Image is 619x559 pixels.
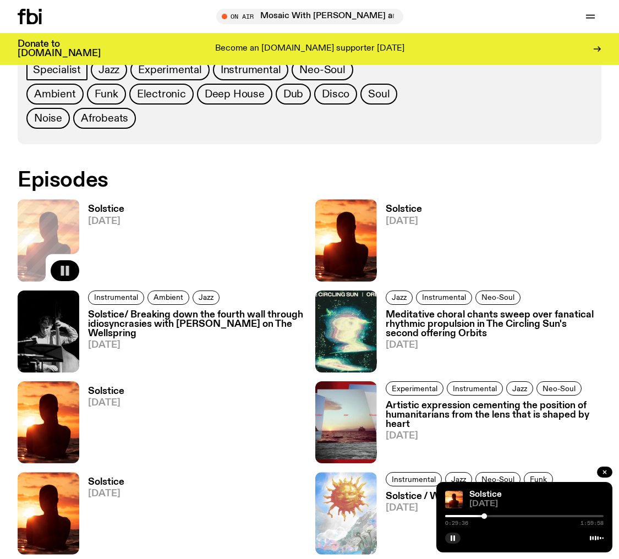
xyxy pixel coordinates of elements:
span: Instrumental [94,293,138,302]
a: Artistic expression cementing the position of humanitarians from the lens that is shaped by heart... [377,401,602,463]
h3: Meditative choral chants sweep over fanatical rhythmic propulsion in The Circling Sun's second of... [386,310,602,338]
span: Neo-Soul [299,64,345,76]
span: 1:59:58 [580,520,604,526]
a: Instrumental [447,381,503,396]
a: Ambient [26,84,84,105]
p: Become an [DOMAIN_NAME] supporter [DATE] [215,44,404,54]
span: Neo-Soul [543,384,576,392]
span: 0:29:36 [445,520,468,526]
h2: Episodes [18,171,403,190]
img: Collated images of the sea with a distant boat and sunset placed like photographs on a red surfac... [315,381,377,463]
a: Jazz [445,472,472,486]
a: Solstice [469,490,502,499]
a: Instrumental [416,291,472,305]
span: [DATE] [386,217,422,226]
span: [DATE] [88,217,124,226]
span: Jazz [199,293,213,302]
a: Instrumental [88,291,144,305]
span: [DATE] [88,489,124,498]
span: Instrumental [422,293,466,302]
a: Solstice[DATE] [79,205,124,281]
a: Jazz [386,291,413,305]
img: A girl standing in the ocean as waist level, staring into the rise of the sun. [18,472,79,554]
span: Neo-Soul [481,293,514,302]
h3: Solstice / Winter Solstice special [386,492,556,501]
a: Solstice[DATE] [79,478,124,554]
a: Funk [524,472,553,486]
span: [DATE] [386,341,602,350]
span: Experimental [138,64,202,76]
a: Jazz [193,291,220,305]
h3: Solstice/ Breaking down the fourth wall through idiosyncrasies with [PERSON_NAME] on The Wellspring [88,310,304,338]
span: Instrumental [453,384,497,392]
span: Jazz [98,64,119,76]
a: Experimental [130,59,210,80]
span: Experimental [392,384,437,392]
span: Disco [322,88,349,100]
a: Deep House [197,84,272,105]
h3: Artistic expression cementing the position of humanitarians from the lens that is shaped by heart [386,401,602,429]
a: Soul [360,84,397,105]
h3: Donate to [DOMAIN_NAME] [18,40,101,58]
a: Instrumental [386,472,442,486]
img: Ivory text "THE CIRCLING SUN | ORBITS" its over a galactic digital print of ivory, blue, purple a... [315,291,377,372]
span: [DATE] [386,503,556,513]
a: Solstice[DATE] [377,205,422,281]
span: Jazz [512,384,527,392]
span: Jazz [392,293,407,302]
a: Neo-Soul [292,59,353,80]
a: Noise [26,108,70,129]
span: Dub [283,88,303,100]
span: Funk [95,88,118,100]
a: Specialist [26,59,87,80]
a: Neo-Soul [536,381,582,396]
img: A girl standing in the ocean as waist level, staring into the rise of the sun. [445,491,463,508]
h3: Solstice [88,478,124,487]
span: Ambient [154,293,183,302]
a: Jazz [506,381,533,396]
a: Ambient [147,291,189,305]
span: Neo-Soul [481,475,514,484]
h3: Solstice [386,205,422,214]
img: Black and white photo of musician Jacques Emery playing his double bass reading sheet music. [18,291,79,372]
span: Afrobeats [81,112,128,124]
a: Solstice / Winter Solstice special[DATE] [377,492,556,554]
span: Instrumental [221,64,281,76]
span: [DATE] [469,500,604,508]
img: A girl standing in the ocean as waist level, staring into the rise of the sun. [18,381,79,463]
h3: Solstice [88,205,124,214]
a: Disco [314,84,357,105]
a: Jazz [91,59,127,80]
span: Ambient [34,88,76,100]
a: Afrobeats [73,108,136,129]
button: On AirMosaic With [PERSON_NAME] and [PERSON_NAME] [216,9,403,24]
a: Solstice[DATE] [79,387,124,463]
img: A girl standing in the ocean as waist level, staring into the rise of the sun. [315,199,377,281]
a: Meditative choral chants sweep over fanatical rhythmic propulsion in The Circling Sun's second of... [377,310,602,372]
a: Dub [276,84,311,105]
a: Neo-Soul [475,472,521,486]
img: Artwork of a smiling sun before mountains, flowers, blue skies and clouds. Created by Lucas Gordo... [315,472,377,554]
a: Funk [87,84,126,105]
a: Experimental [386,381,443,396]
span: Funk [530,475,547,484]
span: [DATE] [88,341,304,350]
a: Instrumental [213,59,289,80]
span: Deep House [205,88,265,100]
h3: Solstice [88,387,124,396]
span: Soul [368,88,390,100]
span: [DATE] [88,398,124,408]
span: Jazz [451,475,466,484]
span: Instrumental [392,475,436,484]
span: Electronic [137,88,186,100]
a: Solstice/ Breaking down the fourth wall through idiosyncrasies with [PERSON_NAME] on The Wellspri... [79,310,304,372]
span: [DATE] [386,431,602,441]
span: Noise [34,112,62,124]
span: Specialist [33,64,81,76]
span: Tune in live [228,12,398,20]
a: Electronic [129,84,194,105]
a: Neo-Soul [475,291,521,305]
